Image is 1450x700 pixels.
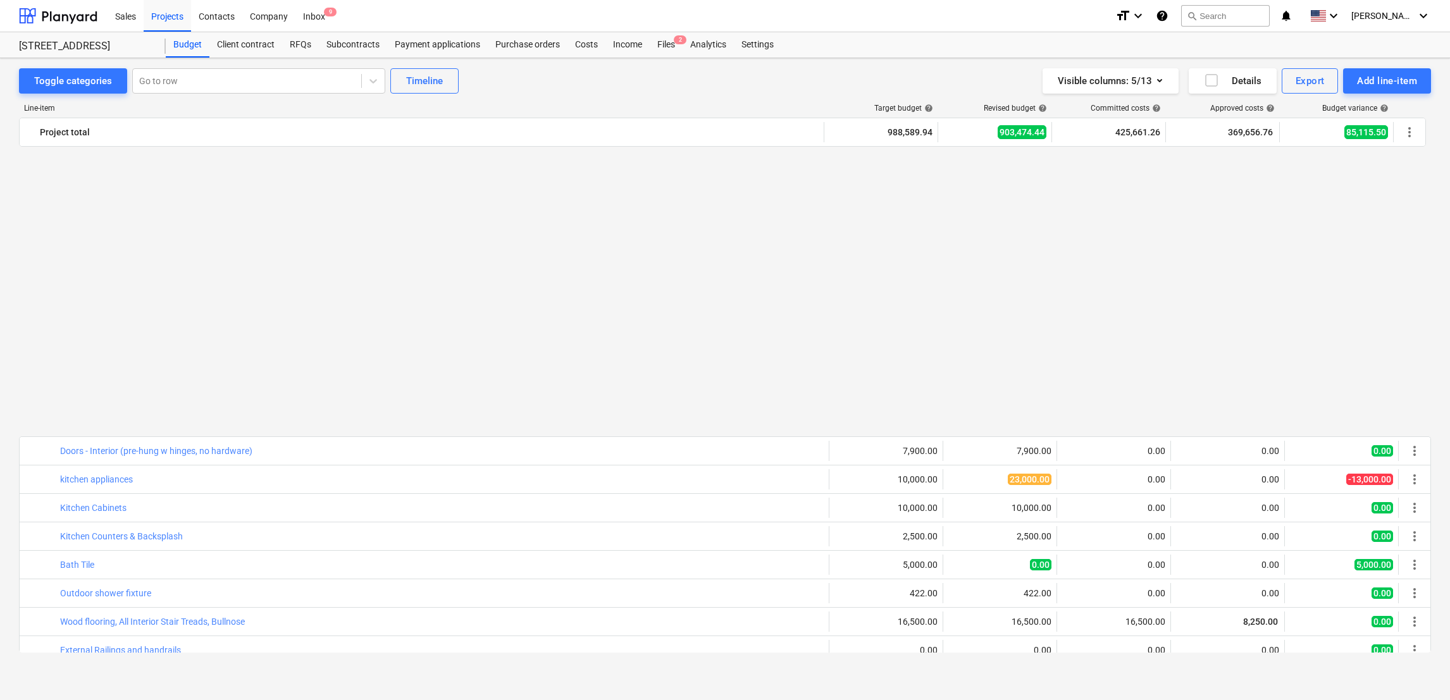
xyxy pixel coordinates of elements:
[1372,445,1393,457] span: 0.00
[1407,557,1422,572] span: More actions
[488,32,567,58] a: Purchase orders
[1115,8,1131,23] i: format_size
[1176,474,1279,484] div: 0.00
[567,32,605,58] a: Costs
[1280,8,1292,23] i: notifications
[1030,559,1051,570] span: 0.00
[1210,104,1275,113] div: Approved costs
[60,474,133,484] a: kitchen appliances
[282,32,319,58] div: RFQs
[19,68,127,94] button: Toggle categories
[1149,104,1161,113] span: help
[1008,474,1051,485] span: 23,000.00
[1263,104,1275,113] span: help
[834,446,938,456] div: 7,900.00
[1346,474,1393,485] span: -13,000.00
[984,104,1047,113] div: Revised budget
[1062,645,1165,655] div: 0.00
[1296,73,1325,89] div: Export
[948,446,1051,456] div: 7,900.00
[60,617,245,627] a: Wood flooring, All Interior Stair Treads, Bullnose
[1062,446,1165,456] div: 0.00
[650,32,683,58] div: Files
[1326,8,1341,23] i: keyboard_arrow_down
[1062,560,1165,570] div: 0.00
[1372,502,1393,513] span: 0.00
[60,588,151,598] a: Outdoor shower fixture
[1322,104,1389,113] div: Budget variance
[1187,11,1197,21] span: search
[1062,503,1165,513] div: 0.00
[319,32,387,58] a: Subcontracts
[1091,104,1161,113] div: Committed costs
[390,68,459,94] button: Timeline
[1057,122,1160,142] div: 425,661.26
[1189,68,1277,94] button: Details
[60,446,252,456] a: Doors - Interior (pre-hung w hinges, no hardware)
[834,503,938,513] div: 10,000.00
[834,560,938,570] div: 5,000.00
[1416,8,1431,23] i: keyboard_arrow_down
[834,531,938,541] div: 2,500.00
[40,122,819,142] div: Project total
[674,35,686,44] span: 2
[209,32,282,58] a: Client contract
[1058,73,1163,89] div: Visible columns : 5/13
[1176,645,1279,655] div: 0.00
[1407,614,1422,629] span: More actions
[948,531,1051,541] div: 2,500.00
[1372,531,1393,542] span: 0.00
[60,531,183,541] a: Kitchen Counters & Backsplash
[834,588,938,598] div: 422.00
[324,8,337,16] span: 9
[1407,586,1422,601] span: More actions
[1204,73,1261,89] div: Details
[683,32,734,58] div: Analytics
[1043,68,1179,94] button: Visible columns:5/13
[1407,529,1422,544] span: More actions
[1407,500,1422,515] span: More actions
[834,645,938,655] div: 0.00
[1227,126,1274,138] span: 369,656.76
[1351,11,1415,21] span: [PERSON_NAME]
[1036,104,1047,113] span: help
[1242,617,1279,627] span: 8,250.00
[1407,472,1422,487] span: More actions
[1131,8,1146,23] i: keyboard_arrow_down
[387,32,488,58] a: Payment applications
[60,645,181,655] a: External Railings and handrails
[1181,5,1270,27] button: Search
[1062,588,1165,598] div: 0.00
[1372,616,1393,627] span: 0.00
[922,104,933,113] span: help
[1377,104,1389,113] span: help
[19,104,825,113] div: Line-item
[1354,559,1393,570] span: 5,000.00
[948,645,1051,655] div: 0.00
[605,32,650,58] div: Income
[1344,125,1388,139] span: 85,115.50
[650,32,683,58] a: Files2
[734,32,781,58] a: Settings
[1387,639,1450,700] iframe: Chat Widget
[166,32,209,58] a: Budget
[60,503,127,513] a: Kitchen Cabinets
[1062,531,1165,541] div: 0.00
[19,40,151,53] div: [STREET_ADDRESS]
[1176,446,1279,456] div: 0.00
[948,588,1051,598] div: 422.00
[1176,503,1279,513] div: 0.00
[1372,587,1393,599] span: 0.00
[948,503,1051,513] div: 10,000.00
[406,73,443,89] div: Timeline
[1176,560,1279,570] div: 0.00
[1156,8,1168,23] i: Knowledge base
[1062,474,1165,484] div: 0.00
[1407,443,1422,458] span: More actions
